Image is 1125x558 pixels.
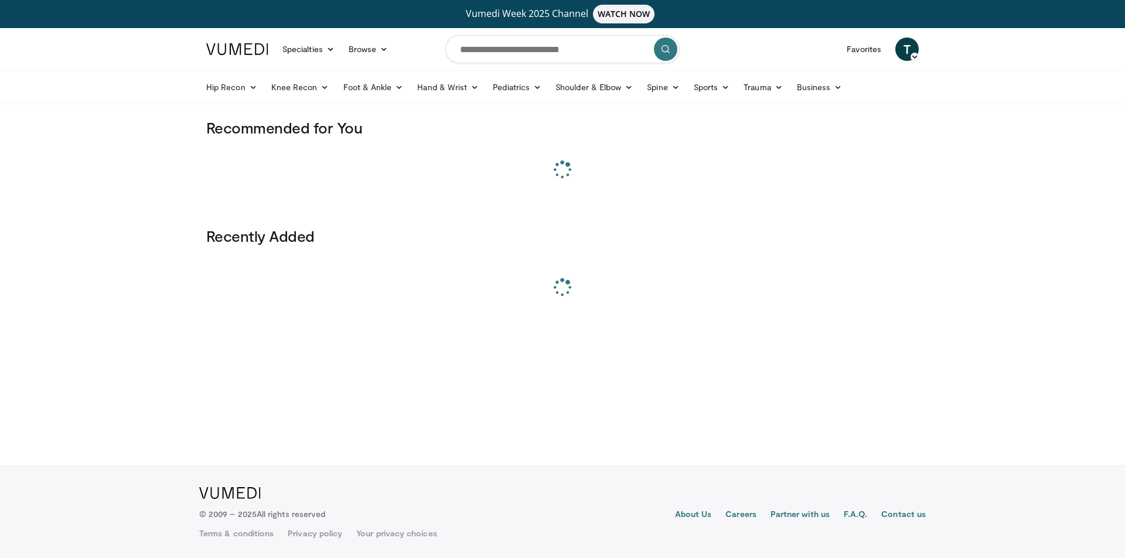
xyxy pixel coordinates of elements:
a: Vumedi Week 2025 ChannelWATCH NOW [208,5,917,23]
a: Your privacy choices [356,528,437,539]
a: Favorites [840,37,888,61]
a: Specialties [275,37,342,61]
a: Hip Recon [199,76,264,99]
a: F.A.Q. [844,508,867,522]
a: Trauma [737,76,790,99]
span: WATCH NOW [593,5,655,23]
a: Pediatrics [486,76,548,99]
a: Spine [640,76,686,99]
h3: Recently Added [206,227,919,245]
a: Contact us [881,508,926,522]
a: Terms & conditions [199,528,274,539]
input: Search topics, interventions [445,35,680,63]
a: Sports [687,76,737,99]
a: Business [790,76,850,99]
img: VuMedi Logo [199,487,261,499]
p: © 2009 – 2025 [199,508,325,520]
a: Browse [342,37,396,61]
a: Knee Recon [264,76,336,99]
a: Partner with us [771,508,830,522]
span: All rights reserved [257,509,325,519]
a: Careers [725,508,756,522]
a: About Us [675,508,712,522]
a: Shoulder & Elbow [548,76,640,99]
a: T [895,37,919,61]
a: Foot & Ankle [336,76,411,99]
img: VuMedi Logo [206,43,268,55]
h3: Recommended for You [206,118,919,137]
a: Hand & Wrist [410,76,486,99]
a: Privacy policy [288,528,342,539]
